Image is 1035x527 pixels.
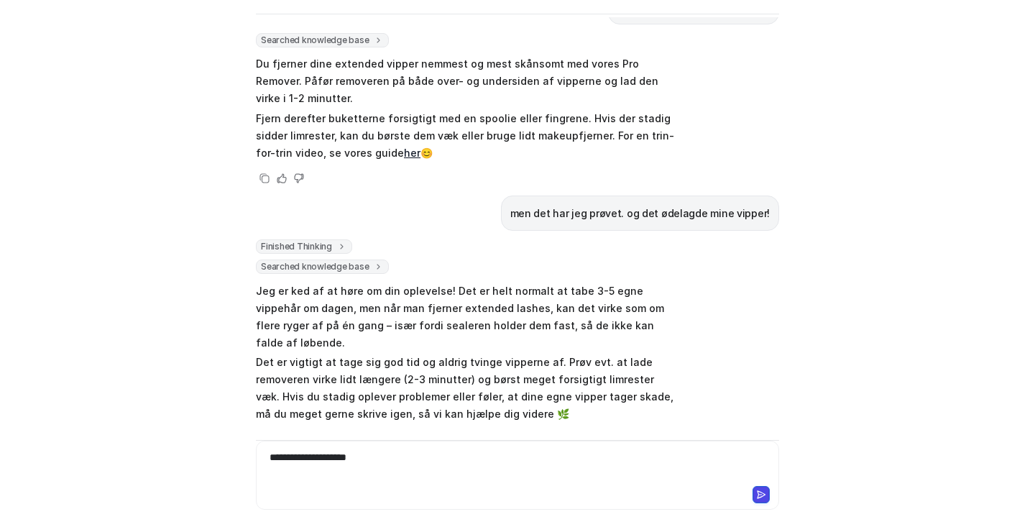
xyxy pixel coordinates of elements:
[256,239,352,254] span: Finished Thinking
[256,55,676,107] p: Du fjerner dine extended vipper nemmest og mest skånsomt med vores Pro Remover. Påfør removeren p...
[256,354,676,423] p: Det er vigtigt at tage sig god tid og aldrig tvinge vipperne af. Prøv evt. at lade removeren virk...
[256,260,389,274] span: Searched knowledge base
[510,205,770,222] p: men det har jeg prøvet. og det ødelagde mine vipper!
[256,110,676,162] p: Fjern derefter buketterne forsigtigt med en spoolie eller fingrene. Hvis der stadig sidder limres...
[256,33,389,47] span: Searched knowledge base
[256,283,676,352] p: Jeg er ked af at høre om din oplevelse! Det er helt normalt at tabe 3-5 egne vippehår om dagen, m...
[404,147,420,159] a: her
